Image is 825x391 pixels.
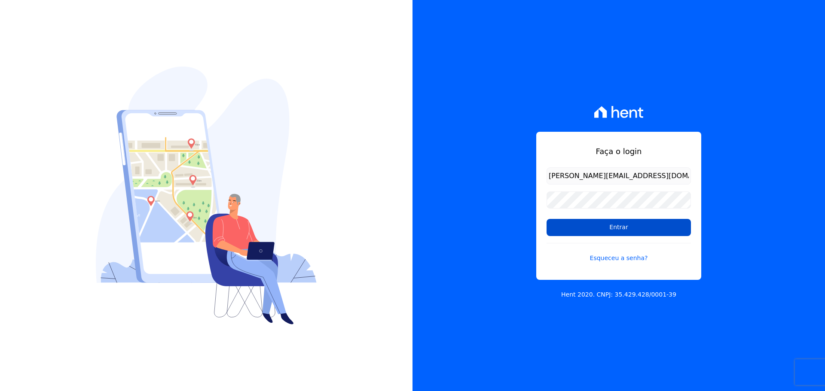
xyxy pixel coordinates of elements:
input: Entrar [547,219,691,236]
a: Esqueceu a senha? [547,243,691,263]
h1: Faça o login [547,145,691,157]
img: Login [96,67,317,324]
input: Email [547,167,691,185]
p: Hent 2020. CNPJ: 35.429.428/0001-39 [561,290,676,299]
